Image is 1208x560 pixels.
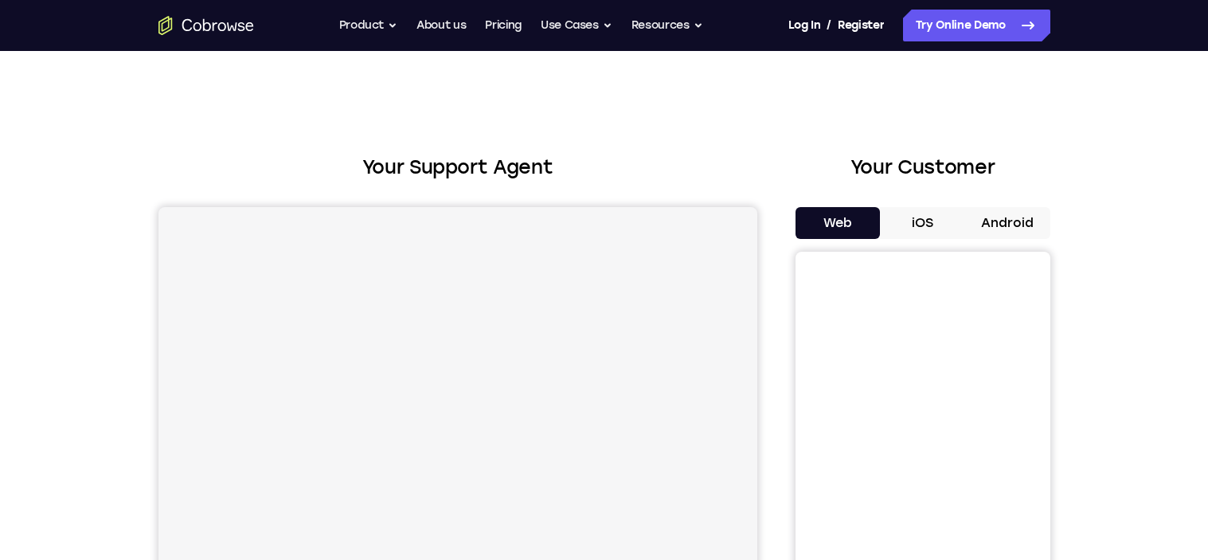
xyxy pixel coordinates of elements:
[838,10,884,41] a: Register
[788,10,820,41] a: Log In
[903,10,1050,41] a: Try Online Demo
[965,207,1050,239] button: Android
[541,10,612,41] button: Use Cases
[485,10,522,41] a: Pricing
[631,10,703,41] button: Resources
[880,207,965,239] button: iOS
[796,153,1050,182] h2: Your Customer
[158,153,757,182] h2: Your Support Agent
[796,207,881,239] button: Web
[827,16,831,35] span: /
[416,10,466,41] a: About us
[339,10,398,41] button: Product
[158,16,254,35] a: Go to the home page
